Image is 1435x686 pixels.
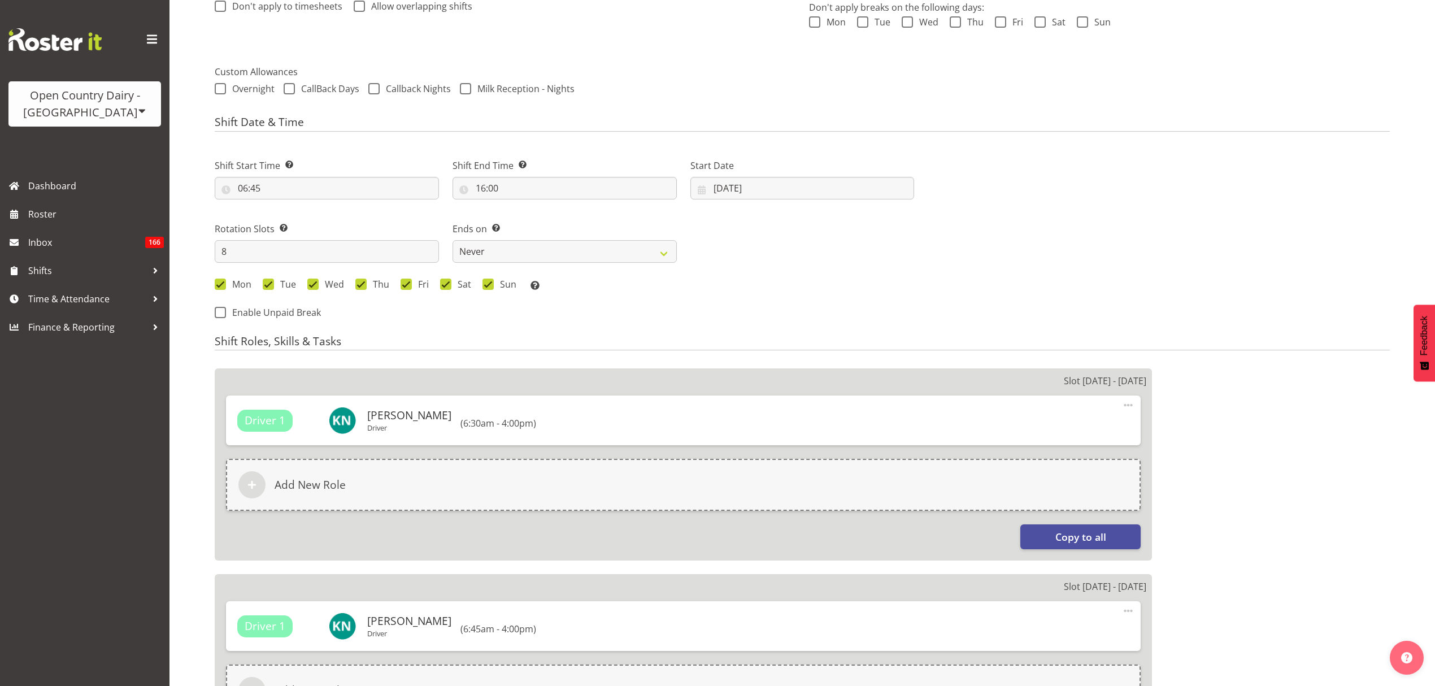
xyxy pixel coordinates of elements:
[380,83,451,94] span: Callback Nights
[28,206,164,223] span: Roster
[145,237,164,248] span: 166
[471,83,575,94] span: Milk Reception - Nights
[215,116,1390,132] h4: Shift Date & Time
[367,629,451,638] p: Driver
[820,16,846,28] span: Mon
[367,279,389,290] span: Thu
[451,279,471,290] span: Sat
[1020,524,1141,549] button: Copy to all
[329,613,356,640] img: karl-nicole9851.jpg
[460,418,536,429] h6: (6:30am - 4:00pm)
[245,618,285,635] span: Driver 1
[460,623,536,635] h6: (6:45am - 4:00pm)
[226,1,342,12] span: Don't apply to timesheets
[226,83,275,94] span: Overnight
[226,279,251,290] span: Mon
[1419,316,1429,355] span: Feedback
[8,28,102,51] img: Rosterit website logo
[367,615,451,627] h6: [PERSON_NAME]
[412,279,429,290] span: Fri
[215,177,439,199] input: Click to select...
[274,279,296,290] span: Tue
[809,1,1390,14] p: Don't apply breaks on the following days:
[868,16,890,28] span: Tue
[1055,529,1106,544] span: Copy to all
[453,159,677,172] label: Shift End Time
[1046,16,1066,28] span: Sat
[690,177,915,199] input: Click to select...
[690,159,915,172] label: Start Date
[275,478,346,492] h6: Add New Role
[913,16,938,28] span: Wed
[365,1,472,12] span: Allow overlapping shifts
[494,279,516,290] span: Sun
[1414,305,1435,381] button: Feedback - Show survey
[319,279,344,290] span: Wed
[28,262,147,279] span: Shifts
[367,409,451,422] h6: [PERSON_NAME]
[329,407,356,434] img: karl-nicole9851.jpg
[1401,652,1412,663] img: help-xxl-2.png
[215,65,1390,79] label: Custom Allowances
[215,335,1390,351] h4: Shift Roles, Skills & Tasks
[28,234,145,251] span: Inbox
[961,16,984,28] span: Thu
[1064,374,1146,388] p: Slot [DATE] - [DATE]
[1088,16,1111,28] span: Sun
[453,222,677,236] label: Ends on
[215,222,439,236] label: Rotation Slots
[453,177,677,199] input: Click to select...
[367,423,451,432] p: Driver
[215,240,439,263] input: E.g. 7
[20,87,150,121] div: Open Country Dairy - [GEOGRAPHIC_DATA]
[215,159,439,172] label: Shift Start Time
[1064,580,1146,593] p: Slot [DATE] - [DATE]
[295,83,359,94] span: CallBack Days
[1006,16,1023,28] span: Fri
[28,177,164,194] span: Dashboard
[28,319,147,336] span: Finance & Reporting
[28,290,147,307] span: Time & Attendance
[226,307,321,318] span: Enable Unpaid Break
[245,413,285,429] span: Driver 1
